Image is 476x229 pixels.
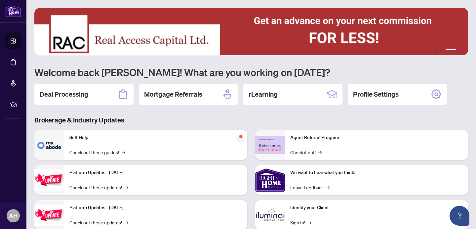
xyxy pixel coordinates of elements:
a: Check out these updates!→ [69,184,128,191]
span: → [125,184,128,191]
button: 5 [459,49,461,51]
h2: Mortgage Referrals [144,90,202,99]
img: Self-Help [34,130,64,160]
h2: Profile Settings [353,90,399,99]
button: Open asap [450,206,469,226]
span: AH [9,211,18,220]
p: Agent Referral Program [290,134,463,141]
button: 3 [440,49,443,51]
a: Leave Feedback→ [290,184,330,191]
p: Platform Updates - [DATE] [69,169,242,176]
a: Check out these updates!→ [69,219,128,226]
p: Platform Updates - [DATE] [69,204,242,211]
span: → [125,219,128,226]
span: → [122,149,125,156]
p: Identify your Client [290,204,463,211]
button: 4 [446,49,456,51]
span: pushpin [237,133,245,141]
span: → [326,184,330,191]
img: logo [5,5,21,17]
img: Slide 3 [34,8,468,55]
button: 2 [435,49,438,51]
a: Check it out!→ [290,149,322,156]
p: We want to hear what you think! [290,169,463,176]
img: We want to hear what you think! [255,165,285,195]
a: Sign In!→ [290,219,311,226]
span: → [308,219,311,226]
h3: Brokerage & Industry Updates [34,115,468,125]
h2: rLearning [249,90,278,99]
a: Check out these guides!→ [69,149,125,156]
img: Platform Updates - July 8, 2025 [34,205,64,225]
h1: Welcome back [PERSON_NAME]! What are you working on [DATE]? [34,66,468,78]
p: Self-Help [69,134,242,141]
img: Agent Referral Program [255,136,285,154]
h2: Deal Processing [40,90,88,99]
button: 1 [430,49,432,51]
span: → [318,149,322,156]
img: Platform Updates - July 21, 2025 [34,169,64,190]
